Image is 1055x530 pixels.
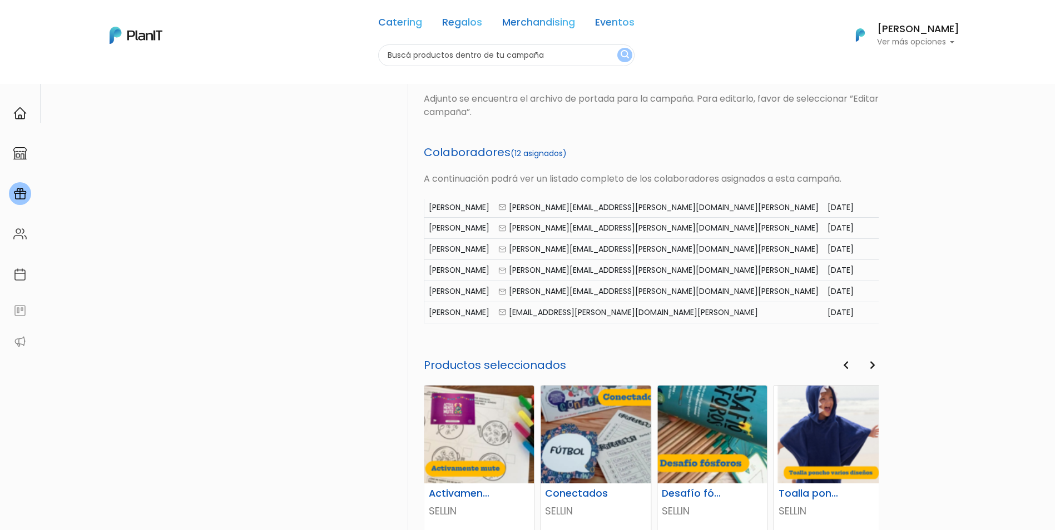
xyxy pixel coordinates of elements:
[545,504,646,518] p: SELLIN
[13,227,27,241] img: people-662611757002400ad9ed0e3c099ab2801c6687ba6c219adb57efc949bc21e19d.svg
[877,24,959,34] h6: [PERSON_NAME]
[13,304,27,317] img: feedback-78b5a0c8f98aac82b08bfc38622c3050aee476f2c9584af64705fc4e61158814.svg
[879,286,928,297] div: [DATE]
[429,202,489,213] div: [PERSON_NAME]
[424,172,879,186] p: A continuación podrá ver un listado completo de los colaboradores asignados a esta campaña.
[498,202,819,213] div: [PERSON_NAME][EMAIL_ADDRESS][PERSON_NAME][DOMAIN_NAME][PERSON_NAME]
[502,18,575,31] a: Merchandising
[498,222,819,234] div: [PERSON_NAME][EMAIL_ADDRESS][PERSON_NAME][DOMAIN_NAME][PERSON_NAME]
[422,488,498,499] h6: Activamente mute
[429,286,489,297] div: [PERSON_NAME]
[424,92,879,119] p: Adjunto se encuentra el archivo de portada para la campaña. Para editarlo, favor de seleccionar ”...
[655,488,731,499] h6: Desafío fósforos
[774,386,884,483] img: thumb_Captura_de_pantalla_2025-08-04_104830.png
[879,307,928,318] div: [DATE]
[13,187,27,201] img: campaigns-02234683943229c281be62815700db0a1741e53638e28bf9629b52c665b00959.svg
[498,243,819,255] div: [PERSON_NAME][EMAIL_ADDRESS][PERSON_NAME][DOMAIN_NAME][PERSON_NAME]
[828,264,870,276] div: [DATE]
[498,307,819,318] div: [EMAIL_ADDRESS][PERSON_NAME][DOMAIN_NAME][PERSON_NAME]
[424,146,879,159] h5: Colaboradores
[772,488,848,499] h6: Toalla poncho varios diseños
[877,38,959,46] p: Ver más opciones
[879,222,928,234] div: [DATE]
[595,18,635,31] a: Eventos
[879,202,928,213] div: [DATE]
[498,224,507,232] img: email-e55c09aa6c8f9f6eb5c8f3fb65cd82e5684b5d9eb5134d3f9629283c6a313748.svg
[13,107,27,120] img: home-e721727adea9d79c4d83392d1f703f7f8bce08238fde08b1acbfd93340b81755.svg
[424,386,534,483] img: thumb_Captura_de_pantalla_2025-07-29_113719.png
[57,11,160,32] div: ¿Necesitás ayuda?
[541,386,651,483] img: thumb_Captura_de_pantalla_2025-07-29_123852.png
[442,18,482,31] a: Regalos
[779,504,880,518] p: SELLIN
[828,243,870,255] div: [DATE]
[429,504,530,518] p: SELLIN
[841,21,959,49] button: PlanIt Logo [PERSON_NAME] Ver más opciones
[498,286,819,297] div: [PERSON_NAME][EMAIL_ADDRESS][PERSON_NAME][DOMAIN_NAME][PERSON_NAME]
[621,50,629,61] img: search_button-432b6d5273f82d61273b3651a40e1bd1b912527efae98b1b7a1b2c0702e16a8d.svg
[828,222,870,234] div: [DATE]
[511,148,567,159] span: (12 asignados)
[429,307,489,318] div: [PERSON_NAME]
[498,203,507,211] img: email-e55c09aa6c8f9f6eb5c8f3fb65cd82e5684b5d9eb5134d3f9629283c6a313748.svg
[498,288,507,296] img: email-e55c09aa6c8f9f6eb5c8f3fb65cd82e5684b5d9eb5134d3f9629283c6a313748.svg
[498,267,507,274] img: email-e55c09aa6c8f9f6eb5c8f3fb65cd82e5684b5d9eb5134d3f9629283c6a313748.svg
[13,268,27,281] img: calendar-87d922413cdce8b2cf7b7f5f62616a5cf9e4887200fb71536465627b3292af00.svg
[879,264,928,276] div: [DATE]
[662,504,763,518] p: SELLIN
[424,358,879,372] h5: Productos seleccionados
[657,386,767,483] img: thumb_Captura_de_pantalla_2025-07-29_125032.png
[848,23,873,47] img: PlanIt Logo
[828,202,870,213] div: [DATE]
[538,488,615,499] h6: Conectados
[429,243,489,255] div: [PERSON_NAME]
[498,246,507,253] img: email-e55c09aa6c8f9f6eb5c8f3fb65cd82e5684b5d9eb5134d3f9629283c6a313748.svg
[498,308,507,316] img: email-e55c09aa6c8f9f6eb5c8f3fb65cd82e5684b5d9eb5134d3f9629283c6a313748.svg
[13,147,27,160] img: marketplace-4ceaa7011d94191e9ded77b95e3339b90024bf715f7c57f8cf31f2d8c509eaba.svg
[378,18,422,31] a: Catering
[828,286,870,297] div: [DATE]
[429,222,489,234] div: [PERSON_NAME]
[429,264,489,276] div: [PERSON_NAME]
[378,44,635,66] input: Buscá productos dentro de tu campaña
[13,335,27,348] img: partners-52edf745621dab592f3b2c58e3bca9d71375a7ef29c3b500c9f145b62cc070d4.svg
[879,243,928,255] div: [DATE]
[110,27,162,44] img: PlanIt Logo
[498,264,819,276] div: [PERSON_NAME][EMAIL_ADDRESS][PERSON_NAME][DOMAIN_NAME][PERSON_NAME]
[828,307,870,318] div: [DATE]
